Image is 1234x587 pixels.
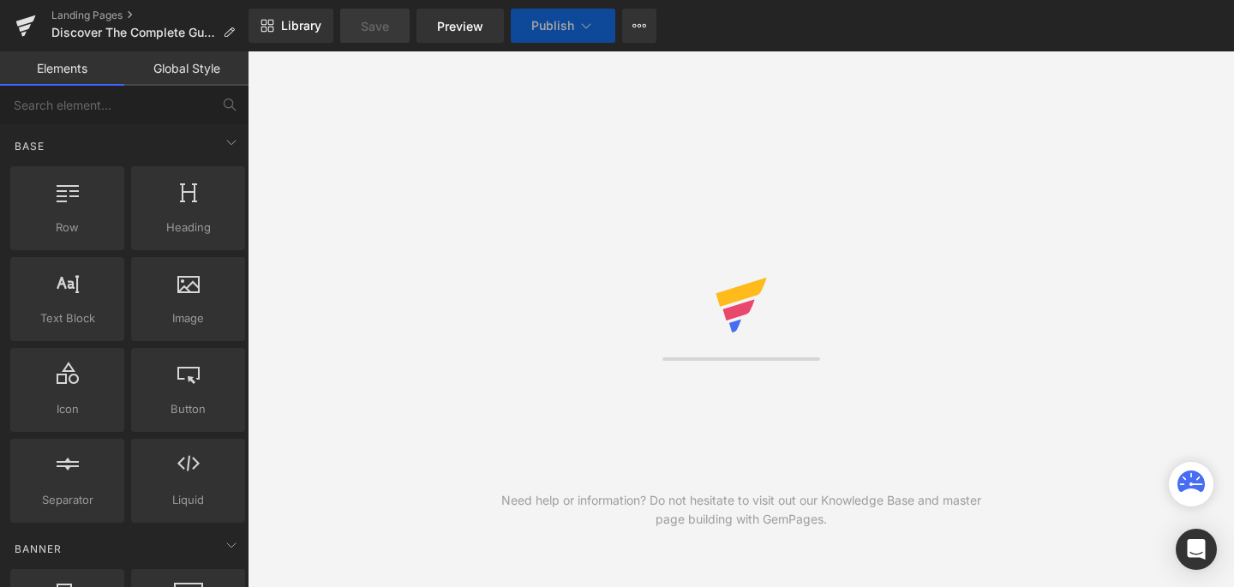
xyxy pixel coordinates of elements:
[437,17,483,35] span: Preview
[13,138,46,154] span: Base
[136,491,240,509] span: Liquid
[531,19,574,33] span: Publish
[511,9,615,43] button: Publish
[13,541,63,557] span: Banner
[136,309,240,327] span: Image
[494,491,988,529] div: Need help or information? Do not hesitate to visit out our Knowledge Base and master page buildin...
[416,9,504,43] a: Preview
[1176,529,1217,570] div: Open Intercom Messenger
[361,17,389,35] span: Save
[15,491,119,509] span: Separator
[281,18,321,33] span: Library
[136,400,240,418] span: Button
[15,309,119,327] span: Text Block
[136,219,240,237] span: Heading
[249,9,333,43] a: New Library
[51,26,216,39] span: Discover The Complete Gut Repair
[51,9,249,22] a: Landing Pages
[15,400,119,418] span: Icon
[622,9,656,43] button: More
[124,51,249,86] a: Global Style
[15,219,119,237] span: Row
